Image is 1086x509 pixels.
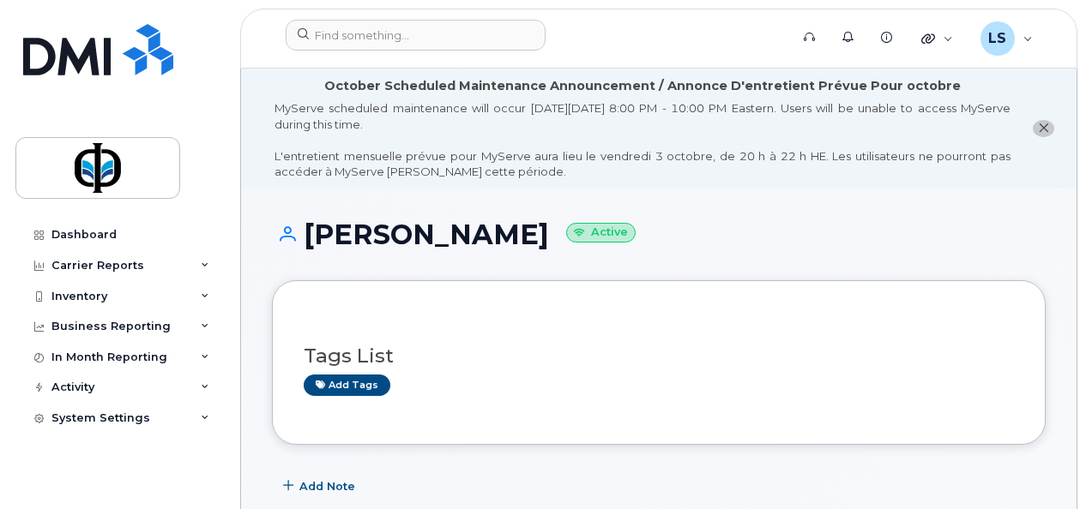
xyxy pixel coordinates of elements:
[299,478,355,494] span: Add Note
[272,470,370,501] button: Add Note
[566,223,636,243] small: Active
[304,345,1014,367] h3: Tags List
[272,219,1046,249] h1: [PERSON_NAME]
[324,77,961,95] div: October Scheduled Maintenance Announcement / Annonce D'entretient Prévue Pour octobre
[1033,120,1054,138] button: close notification
[275,100,1011,180] div: MyServe scheduled maintenance will occur [DATE][DATE] 8:00 PM - 10:00 PM Eastern. Users will be u...
[304,374,390,396] a: Add tags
